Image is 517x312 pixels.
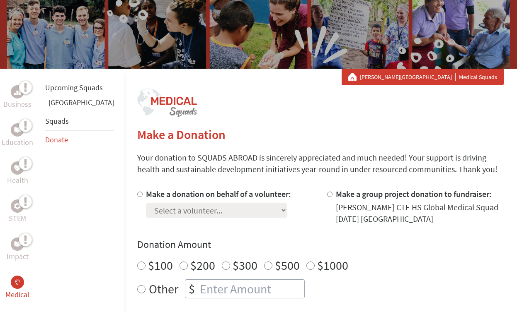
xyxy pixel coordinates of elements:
[7,238,29,262] a: ImpactImpact
[348,73,497,81] div: Medical Squads
[2,123,33,148] a: EducationEducation
[146,189,291,199] label: Make a donation on behalf of a volunteer:
[190,257,215,273] label: $200
[3,85,32,110] a: BusinessBusiness
[137,89,197,117] img: logo-medical-squads.png
[317,257,348,273] label: $1000
[45,79,114,97] li: Upcoming Squads
[9,213,26,224] p: STEM
[11,161,24,175] div: Health
[14,241,21,247] img: Impact
[45,97,114,112] li: Panama
[2,137,33,148] p: Education
[149,279,178,298] label: Other
[45,83,103,92] a: Upcoming Squads
[233,257,257,273] label: $300
[137,127,504,142] h2: Make a Donation
[11,238,24,251] div: Impact
[11,276,24,289] div: Medical
[14,127,21,133] img: Education
[45,131,114,149] li: Donate
[45,135,68,144] a: Donate
[336,202,504,225] div: [PERSON_NAME] CTE HS Global Medical Squad [DATE] [GEOGRAPHIC_DATA]
[148,257,173,273] label: $100
[3,98,32,110] p: Business
[14,89,21,95] img: Business
[5,289,29,300] p: Medical
[7,175,28,186] p: Health
[14,165,21,170] img: Health
[137,152,504,175] p: Your donation to SQUADS ABROAD is sincerely appreciated and much needed! Your support is driving ...
[5,276,29,300] a: MedicalMedical
[7,251,29,262] p: Impact
[336,189,492,199] label: Make a group project donation to fundraiser:
[198,280,304,298] input: Enter Amount
[11,199,24,213] div: STEM
[275,257,300,273] label: $500
[14,279,21,286] img: Medical
[45,112,114,131] li: Squads
[9,199,26,224] a: STEMSTEM
[11,85,24,98] div: Business
[185,280,198,298] div: $
[137,238,504,251] h4: Donation Amount
[49,98,114,107] a: [GEOGRAPHIC_DATA]
[14,203,21,209] img: STEM
[7,161,28,186] a: HealthHealth
[11,123,24,137] div: Education
[45,116,69,126] a: Squads
[360,73,456,81] a: [PERSON_NAME][GEOGRAPHIC_DATA]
